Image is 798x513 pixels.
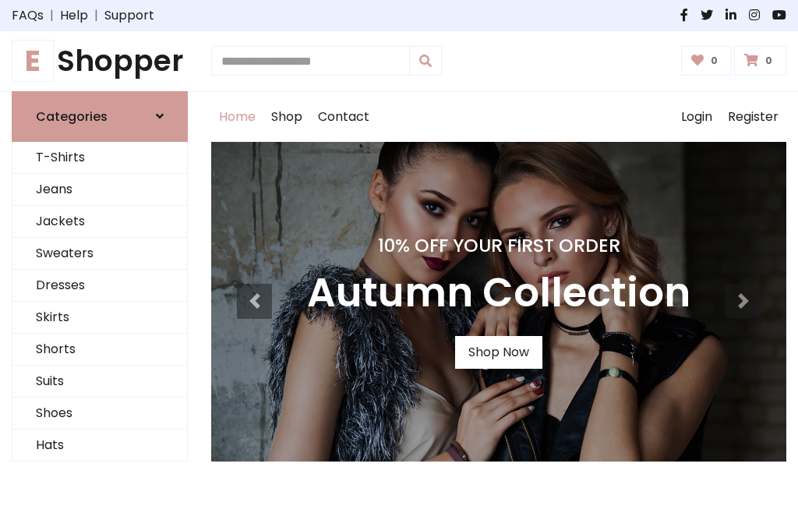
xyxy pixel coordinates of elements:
h4: 10% Off Your First Order [307,235,690,256]
a: 0 [681,46,732,76]
h1: Shopper [12,44,188,79]
a: Suits [12,366,187,398]
a: Shop [263,92,310,142]
a: Shop Now [455,336,542,369]
span: | [44,6,60,25]
span: 0 [707,54,722,68]
a: FAQs [12,6,44,25]
a: Login [673,92,720,142]
h3: Autumn Collection [307,269,690,317]
a: Support [104,6,154,25]
a: Shorts [12,334,187,366]
span: E [12,40,54,82]
a: Hats [12,430,187,462]
span: | [88,6,104,25]
a: Help [60,6,88,25]
a: Contact [310,92,377,142]
a: EShopper [12,44,188,79]
a: Jackets [12,206,187,238]
a: 0 [734,46,786,76]
a: Sweaters [12,238,187,270]
h6: Categories [36,109,108,124]
a: T-Shirts [12,142,187,174]
a: Skirts [12,302,187,334]
a: Dresses [12,270,187,302]
a: Register [720,92,786,142]
span: 0 [761,54,776,68]
a: Jeans [12,174,187,206]
a: Categories [12,91,188,142]
a: Shoes [12,398,187,430]
a: Home [211,92,263,142]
